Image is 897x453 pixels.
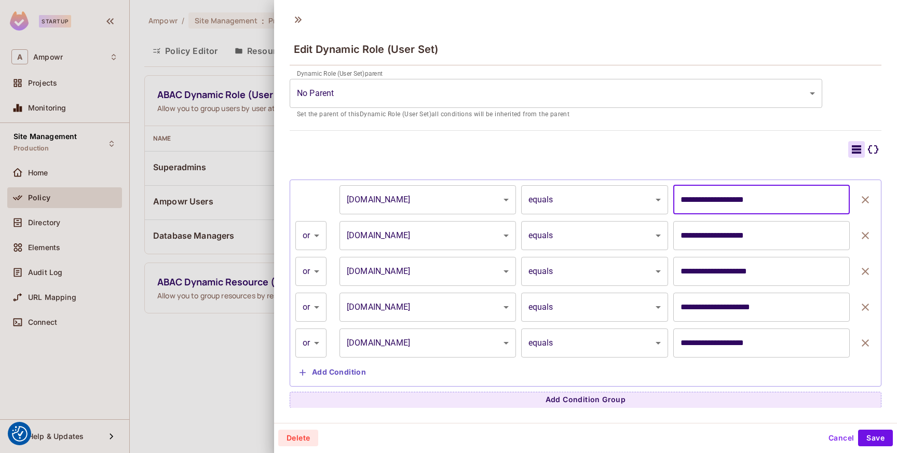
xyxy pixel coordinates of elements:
img: Revisit consent button [12,426,28,442]
div: equals [521,328,669,358]
div: or [295,293,327,322]
div: equals [521,257,669,286]
div: [DOMAIN_NAME] [339,328,516,358]
div: [DOMAIN_NAME] [339,293,516,322]
button: Add Condition [295,364,370,381]
button: Delete [278,430,318,446]
div: equals [521,221,669,250]
button: Cancel [824,430,858,446]
div: equals [521,185,669,214]
span: Edit Dynamic Role (User Set) [294,43,438,56]
div: [DOMAIN_NAME] [339,257,516,286]
label: Dynamic Role (User Set) parent [297,69,383,78]
div: or [295,221,327,250]
div: or [295,257,327,286]
div: [DOMAIN_NAME] [339,185,516,214]
div: [DOMAIN_NAME] [339,221,516,250]
button: Consent Preferences [12,426,28,442]
div: or [295,328,327,358]
div: equals [521,293,669,322]
p: Set the parent of this Dynamic Role (User Set) all conditions will be inherited from the parent [297,109,815,120]
button: Add Condition Group [290,392,881,408]
button: Save [858,430,893,446]
div: Without label [290,79,822,108]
